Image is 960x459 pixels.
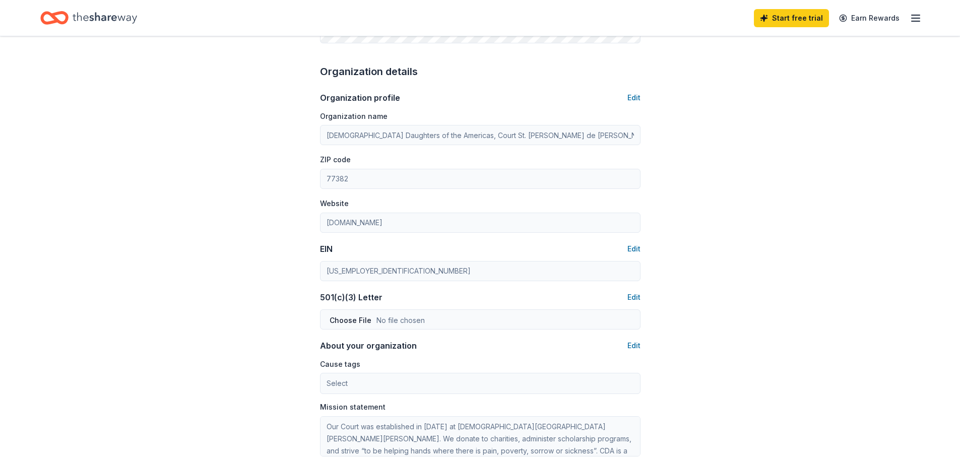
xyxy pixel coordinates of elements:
[320,373,641,394] button: Select
[320,243,333,255] div: EIN
[627,340,641,352] button: Edit
[833,9,906,27] a: Earn Rewards
[320,340,417,352] div: About your organization
[320,359,360,369] label: Cause tags
[320,402,386,412] label: Mission statement
[320,416,641,456] textarea: Our Court was established in [DATE] at [DEMOGRAPHIC_DATA][GEOGRAPHIC_DATA][PERSON_NAME][PERSON_NA...
[40,6,137,30] a: Home
[320,111,388,121] label: Organization name
[627,92,641,104] button: Edit
[320,291,382,303] div: 501(c)(3) Letter
[627,291,641,303] button: Edit
[754,9,829,27] a: Start free trial
[320,199,349,209] label: Website
[627,243,641,255] button: Edit
[320,169,641,189] input: 12345 (U.S. only)
[320,261,641,281] input: 12-3456789
[320,92,400,104] div: Organization profile
[320,155,351,165] label: ZIP code
[327,377,348,389] span: Select
[320,63,641,80] div: Organization details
